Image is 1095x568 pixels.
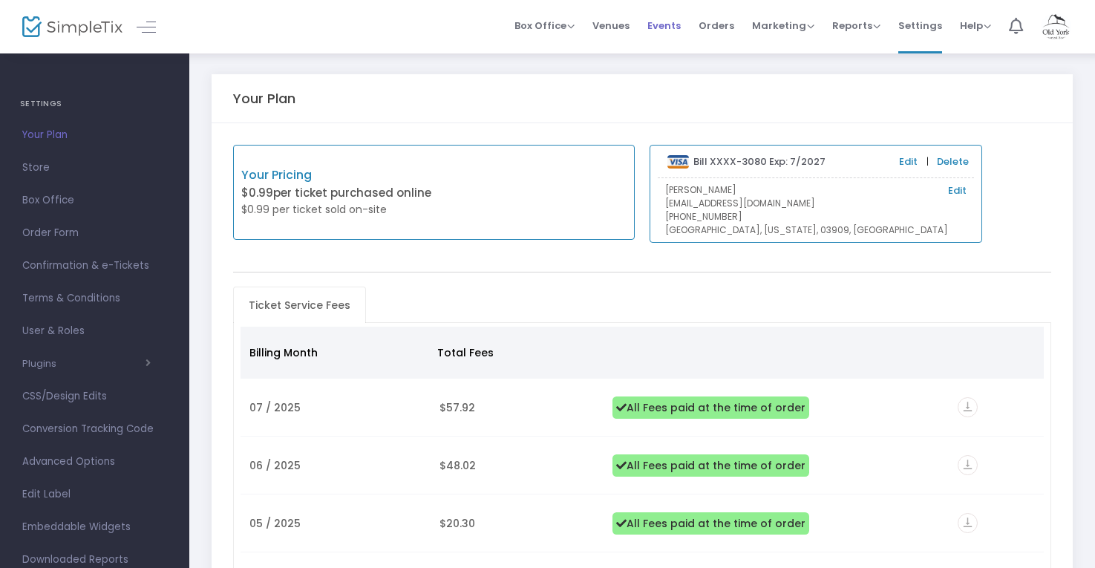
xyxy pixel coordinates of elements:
button: Plugins [22,358,151,370]
p: [PHONE_NUMBER] [665,210,967,223]
h4: SETTINGS [20,89,169,119]
th: Total Fees [428,327,599,379]
span: Your Plan [22,125,167,145]
span: Embeddable Widgets [22,518,167,537]
span: $48.02 [439,458,476,473]
i: vertical_align_bottom [958,397,978,417]
span: Orders [699,7,734,45]
i: vertical_align_bottom [958,455,978,475]
b: Bill XXXX-3080 Exp: 7/2027 [693,154,826,169]
span: Confirmation & e-Tickets [22,256,167,275]
p: [GEOGRAPHIC_DATA], [US_STATE], 03909, [GEOGRAPHIC_DATA] [665,223,967,237]
a: vertical_align_bottom [958,402,978,417]
p: [EMAIL_ADDRESS][DOMAIN_NAME] [665,197,967,210]
img: visa.png [667,155,689,169]
a: vertical_align_bottom [958,460,978,474]
span: Marketing [752,19,814,33]
a: Edit [899,154,918,169]
span: Help [960,19,991,33]
span: All Fees paid at the time of order [612,454,809,477]
span: Ticket Service Fees [240,293,359,317]
span: Terms & Conditions [22,289,167,308]
span: Advanced Options [22,452,167,471]
p: [PERSON_NAME] [665,183,967,197]
a: Edit [948,183,967,198]
span: Events [647,7,681,45]
i: vertical_align_bottom [958,513,978,533]
span: Box Office [22,191,167,210]
span: User & Roles [22,321,167,341]
span: Settings [898,7,942,45]
span: Order Form [22,223,167,243]
span: $57.92 [439,400,475,415]
span: Store [22,158,167,177]
a: vertical_align_bottom [958,518,978,532]
span: $20.30 [439,516,475,531]
th: Billing Month [241,327,428,379]
span: All Fees paid at the time of order [612,512,809,535]
span: 05 / 2025 [249,516,301,531]
p: $0.99 per ticket sold on-site [241,202,434,218]
span: Edit Label [22,485,167,504]
span: All Fees paid at the time of order [612,396,809,419]
span: 06 / 2025 [249,458,301,473]
span: | [923,154,932,169]
a: Delete [937,154,969,169]
span: Conversion Tracking Code [22,420,167,439]
p: $0.99 per ticket purchased online [241,185,434,202]
p: Your Pricing [241,166,434,184]
h5: Your Plan [233,91,295,107]
span: Reports [832,19,880,33]
span: 07 / 2025 [249,400,301,415]
span: CSS/Design Edits [22,387,167,406]
span: Venues [592,7,630,45]
span: Box Office [514,19,575,33]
